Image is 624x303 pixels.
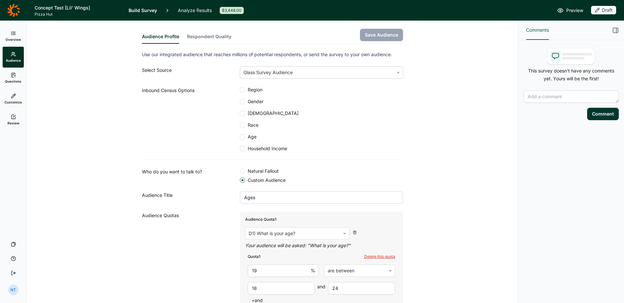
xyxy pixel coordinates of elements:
[526,21,549,40] button: Comments
[566,7,583,14] span: Preview
[187,33,231,44] button: Respondent Quality
[245,168,279,174] span: Natural Fallout
[3,68,24,88] a: Questions
[220,7,244,14] div: $3,448.00
[142,66,240,79] div: Select Source
[5,79,22,84] span: Questions
[364,254,395,259] div: Delete this quota
[245,217,398,222] div: Audience Quota 1
[245,177,286,183] span: Custom Audience
[310,267,316,274] div: %
[142,51,403,58] p: Use our integrated audience that reaches millions of potential respondents, or send the survey to...
[142,87,240,152] div: Inbound Census Options
[587,108,619,120] button: Comment
[3,47,24,68] a: Audience
[3,109,24,130] a: Review
[142,191,240,204] div: Audience Title
[3,88,24,109] a: Customize
[35,12,121,17] span: Pizza Hut
[557,7,583,14] a: Preview
[245,110,299,117] span: [DEMOGRAPHIC_DATA]
[245,242,398,249] div: Your audience will be asked: " What is your age? "
[591,6,616,14] div: Draft
[6,37,21,42] span: Overview
[142,33,179,40] span: Audience Profile
[360,29,403,41] button: Save Audience
[352,230,357,235] div: Delete Quota
[245,145,287,152] span: Household Income
[248,254,260,259] div: Quota 1
[526,26,549,34] span: Comments
[591,6,616,15] button: Draft
[245,98,263,105] span: Gender
[245,134,257,140] span: Age
[317,283,325,295] span: and
[5,100,22,104] span: Customize
[245,87,262,93] span: Region
[8,121,19,125] span: Review
[8,285,19,295] div: NT
[3,26,24,47] a: Overview
[523,67,619,83] p: This survey doesn't have any comments yet. Yours will be the first!
[245,122,258,128] span: Race
[35,4,121,12] h1: Concept Test [Lil' Wings]
[6,58,21,63] span: Audience
[240,191,403,204] input: ex: Age Range
[142,168,240,183] div: Who do you want to talk to?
